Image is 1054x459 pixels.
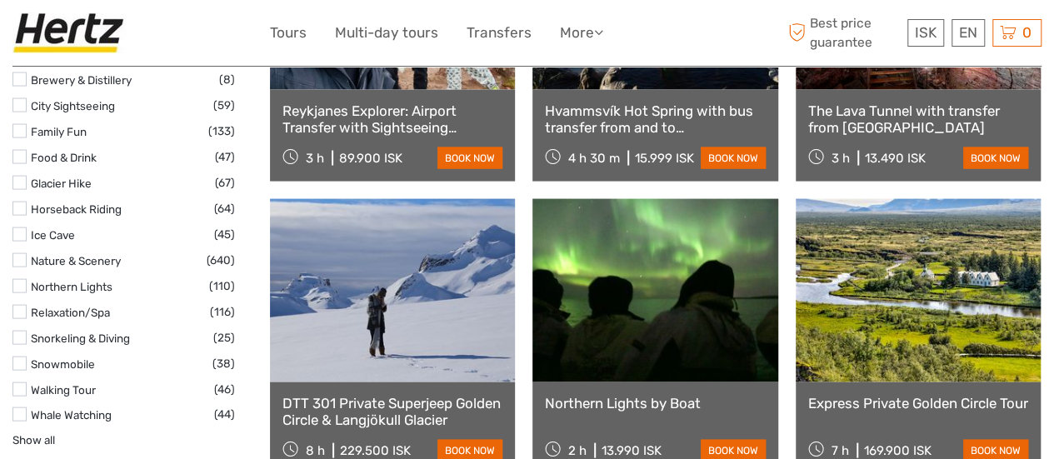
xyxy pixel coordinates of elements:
a: Ice Cave [31,228,75,242]
span: (116) [210,302,235,322]
span: 0 [1020,24,1034,41]
a: book now [437,147,502,169]
span: (25) [213,328,235,347]
a: Transfers [467,21,532,45]
span: Best price guarantee [784,14,903,51]
img: Hertz [12,12,131,53]
a: Relaxation/Spa [31,306,110,319]
a: Express Private Golden Circle Tour [808,395,1028,412]
a: Hvammsvík Hot Spring with bus transfer from and to [GEOGRAPHIC_DATA] [545,102,765,137]
span: 7 h [832,443,849,458]
button: Open LiveChat chat widget [192,26,212,46]
a: Reykjanes Explorer: Airport Transfer with Sightseeing Adventure [282,102,502,137]
span: 4 h 30 m [568,151,620,166]
a: book now [963,147,1028,169]
a: Horseback Riding [31,202,122,216]
span: (640) [207,251,235,270]
a: Family Fun [31,125,87,138]
a: Northern Lights [31,280,112,293]
a: Nature & Scenery [31,254,121,267]
span: ISK [915,24,937,41]
div: 89.900 ISK [339,151,402,166]
div: 229.500 ISK [340,443,411,458]
a: Show all [12,433,55,447]
span: (45) [214,225,235,244]
div: 13.490 ISK [865,151,926,166]
a: Walking Tour [31,383,96,397]
p: We're away right now. Please check back later! [23,29,188,42]
div: 169.900 ISK [864,443,932,458]
div: 15.999 ISK [635,151,694,166]
a: book now [701,147,766,169]
span: (64) [214,199,235,218]
span: (47) [215,147,235,167]
span: (44) [214,405,235,424]
span: 3 h [306,151,324,166]
span: 2 h [568,443,587,458]
span: (46) [214,380,235,399]
span: (110) [209,277,235,296]
span: (67) [215,173,235,192]
a: DTT 301 Private Superjeep Golden Circle & Langjökull Glacier [282,395,502,429]
a: More [560,21,603,45]
span: (8) [219,70,235,89]
a: Whale Watching [31,408,112,422]
a: Snowmobile [31,357,95,371]
span: 8 h [306,443,325,458]
a: City Sightseeing [31,99,115,112]
div: EN [952,19,985,47]
span: (133) [208,122,235,141]
a: Food & Drink [31,151,97,164]
a: Northern Lights by Boat [545,395,765,412]
span: (59) [213,96,235,115]
a: Multi-day tours [335,21,438,45]
span: (38) [212,354,235,373]
a: Snorkeling & Diving [31,332,130,345]
a: Tours [270,21,307,45]
span: 3 h [832,151,850,166]
div: 13.990 ISK [602,443,662,458]
a: Brewery & Distillery [31,73,132,87]
a: Glacier Hike [31,177,92,190]
a: The Lava Tunnel with transfer from [GEOGRAPHIC_DATA] [808,102,1028,137]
